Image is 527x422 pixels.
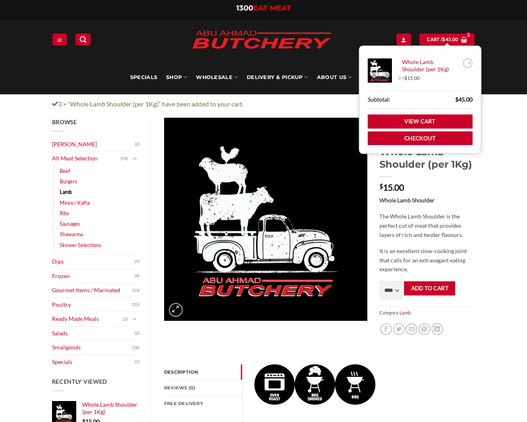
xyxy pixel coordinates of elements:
[431,323,443,335] a: Share on LinkedIn
[52,137,135,152] a: [PERSON_NAME]
[135,138,140,150] span: (2)
[379,307,475,318] span: Category:
[236,4,253,12] span: 1300
[52,269,135,283] a: Frozen
[164,380,242,395] a: Reviews (0)
[135,356,140,368] span: (1)
[60,218,80,229] a: Sausages
[164,118,367,321] img: Whole Lamb Shoulder (per 1Kg)
[379,182,404,192] bdi: 15.00
[82,401,140,416] a: Whole Lamb Shoulder (per 1Kg)
[455,96,473,103] bdi: 45.00
[60,176,77,187] a: Burgers
[295,364,335,405] img: Whole Lamb Shoulder (per 1Kg)
[135,327,140,339] span: (2)
[52,283,133,297] a: Gourmet Items / Marinated
[52,255,135,269] a: Dips
[52,298,133,312] a: Poultry
[253,4,291,12] span: EAT MEAT
[419,33,475,45] a: View cart
[368,114,473,129] a: View cart
[52,118,77,125] span: Browse
[60,197,90,208] a: Mince / Kafta
[52,326,135,341] a: Salads
[75,33,91,45] a: Search
[254,364,295,405] img: Whole Lamb Shoulder (per 1Kg)
[419,323,430,335] a: Pin on Pinterest
[379,212,475,239] p: The Whole Lamb Shoulder is the perfect cut of meat that provides layers of rich and tender flavours.
[404,281,455,295] button: Add to cart
[427,36,458,43] span: Cart /
[379,183,383,189] span: $
[406,323,417,335] a: Email to a Friend
[317,60,352,94] a: About Us
[130,60,157,94] a: Specials
[52,312,123,326] a: Ready Made Meals
[398,75,420,81] span: 3 ×
[60,187,72,197] a: Lamb
[404,75,407,81] span: $
[132,285,140,297] span: (13)
[379,197,435,204] strong: Whole Lamb Shoulder
[60,166,70,176] a: Beef
[60,240,101,250] a: Skewer Selections
[379,247,475,274] p: It is an excellent slow-cooking joint that calls for an extravagant eating experience.
[398,58,460,73] a: Whole Lamb Shoulder (per 1Kg)
[185,25,338,56] img: Abu Ahmad Butchery
[52,152,121,166] a: All Meat Selection
[196,60,238,94] a: Wholesale
[236,4,291,12] a: 1300EAT MEAT
[123,313,128,325] span: (2)
[52,355,135,369] a: Specials
[52,378,108,385] span: Recently Viewed
[135,270,140,282] span: (9)
[379,146,475,170] h1: Whole Lamb Shoulder (per 1Kg)
[455,96,458,103] span: $
[166,60,187,94] a: SHOP
[132,342,140,354] span: (18)
[368,95,390,104] strong: Subtotal:
[396,33,411,45] a: Login
[380,323,392,335] a: Share on Facebook
[60,208,69,218] a: Ribs
[442,37,458,42] bdi: 45.00
[130,315,140,324] button: Toggle
[60,229,83,239] a: Shawarma
[82,401,137,415] span: Whole Lamb Shoulder (per 1Kg)
[404,75,420,81] bdi: 15.00
[393,323,405,335] a: Share on Twitter
[52,341,133,355] a: Smallgoods
[169,303,183,317] a: Zoom
[164,396,242,411] a: FREE Delivery
[52,33,67,45] a: Menu
[130,154,140,163] button: Toggle
[368,131,473,146] a: Checkout
[442,36,445,43] span: $
[121,153,128,165] span: (74)
[164,364,242,380] a: Description
[463,58,473,68] a: Remove Whole Lamb Shoulder (per 1Kg) from cart
[335,364,375,405] img: Whole Lamb Shoulder (per 1Kg)
[132,299,140,311] span: (12)
[46,99,481,109] div: 3 × “Whole Lamb Shoulder (per 1Kg)” have been added to your cart.
[135,256,140,268] span: (5)
[247,60,308,94] a: Delivery & Pickup
[400,310,410,315] a: Lamb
